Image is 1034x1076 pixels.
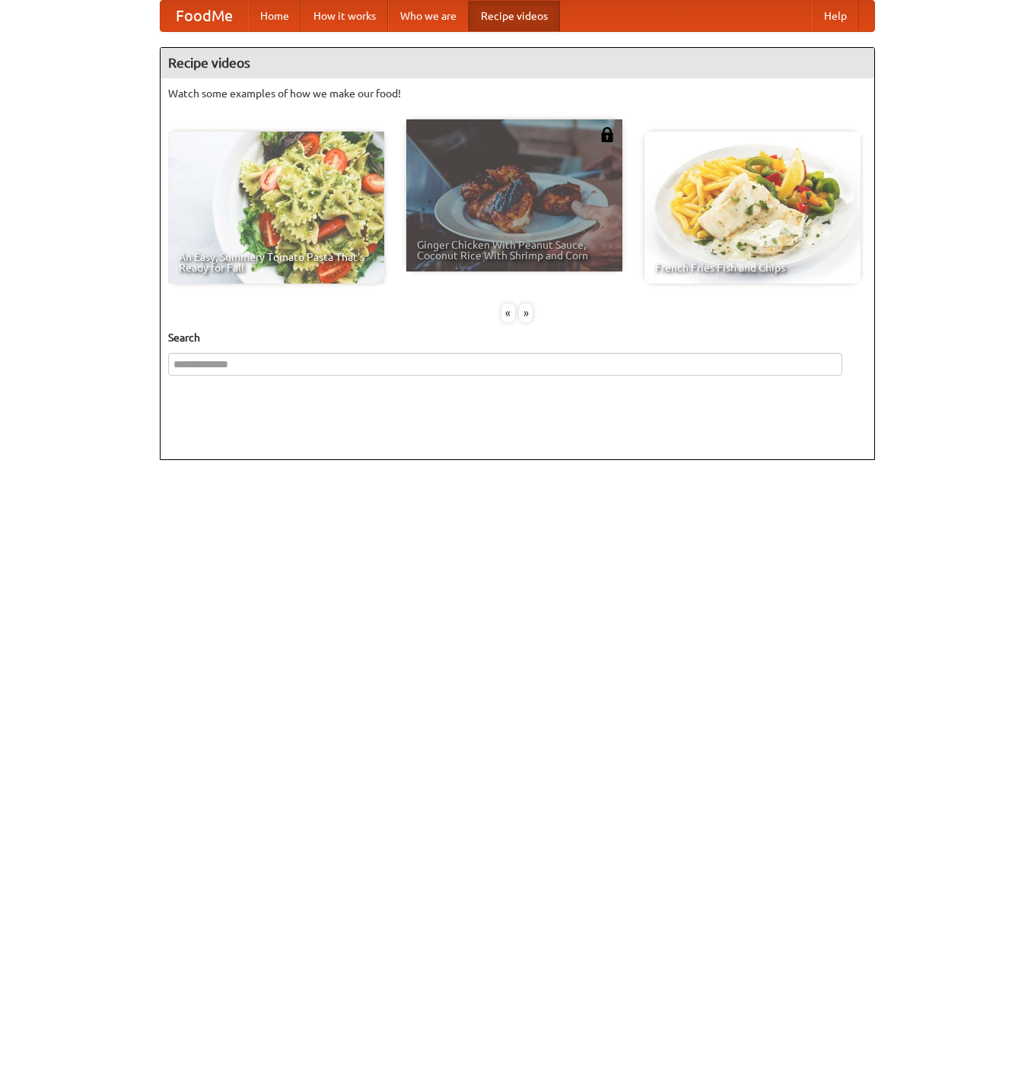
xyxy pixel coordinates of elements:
a: French Fries Fish and Chips [644,132,861,284]
a: FoodMe [161,1,248,31]
span: An Easy, Summery Tomato Pasta That's Ready for Fall [179,252,374,273]
a: Recipe videos [469,1,560,31]
a: Home [248,1,301,31]
a: Help [812,1,859,31]
a: Who we are [388,1,469,31]
p: Watch some examples of how we make our food! [168,86,867,101]
a: An Easy, Summery Tomato Pasta That's Ready for Fall [168,132,384,284]
img: 483408.png [600,127,615,142]
span: French Fries Fish and Chips [655,262,850,273]
div: « [501,303,515,322]
h5: Search [168,330,867,345]
div: » [519,303,533,322]
a: How it works [301,1,388,31]
h4: Recipe videos [161,48,874,78]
